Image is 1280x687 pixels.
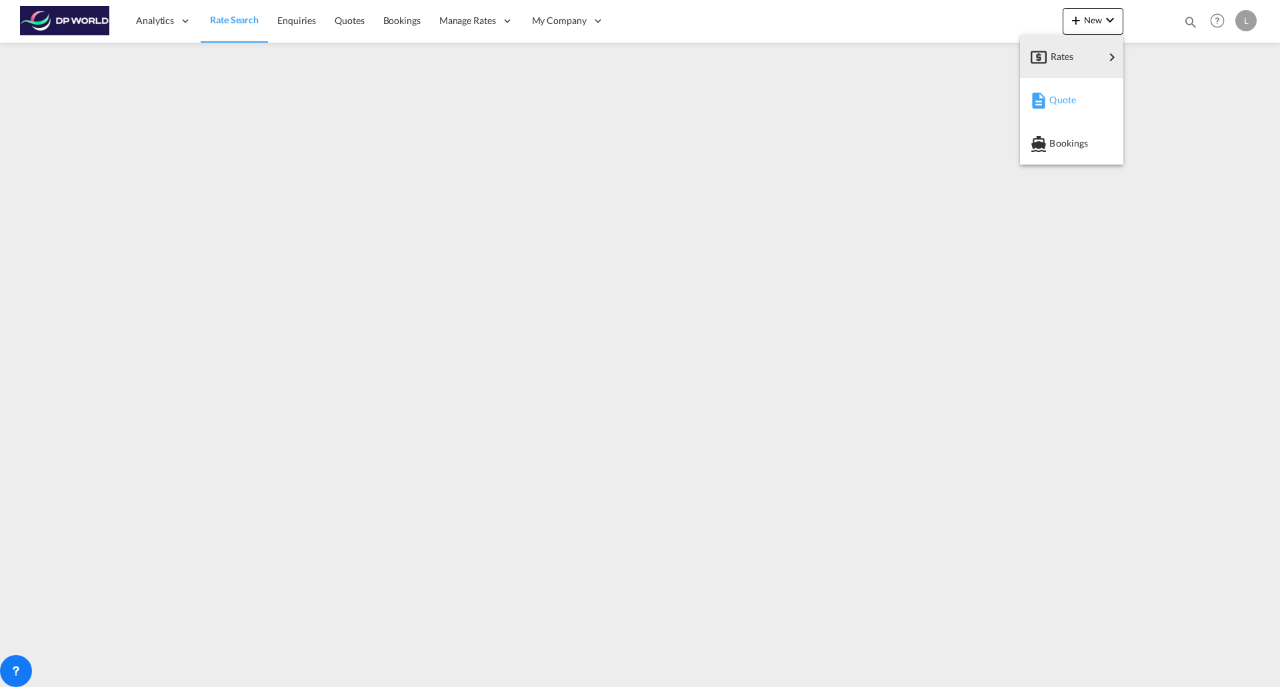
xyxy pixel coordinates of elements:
button: Quote [1020,78,1123,121]
button: Bookings [1020,121,1123,165]
span: Quote [1049,87,1064,113]
div: Bookings [1031,127,1113,160]
span: Bookings [1049,130,1064,157]
div: Quote [1031,83,1113,117]
md-icon: icon-chevron-right [1104,49,1120,65]
span: Rates [1051,43,1067,70]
